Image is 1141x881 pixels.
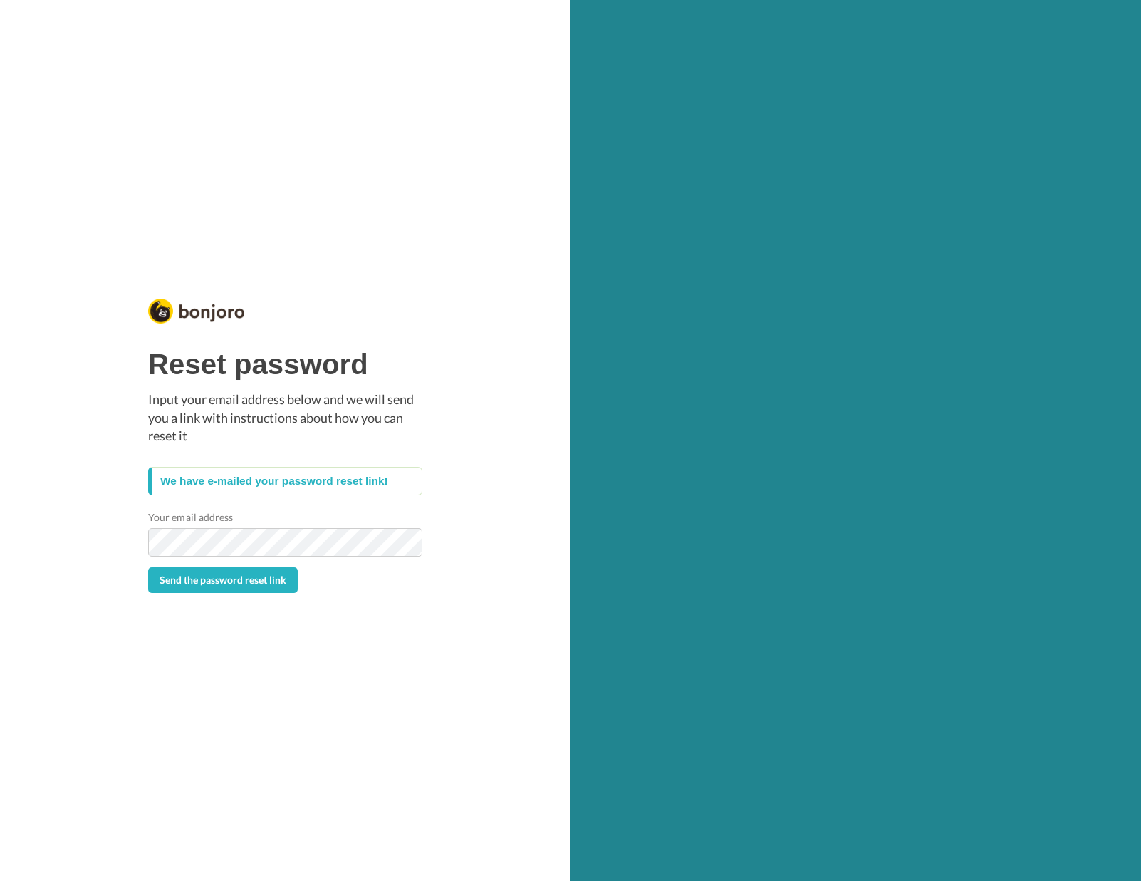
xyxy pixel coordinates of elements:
button: Send the password reset link [148,567,298,593]
h1: Reset password [148,349,422,380]
p: Input your email address below and we will send you a link with instructions about how you can re... [148,391,422,445]
label: Your email address [148,510,233,525]
div: We have e-mailed your password reset link! [148,467,422,495]
span: Send the password reset link [160,574,286,586]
